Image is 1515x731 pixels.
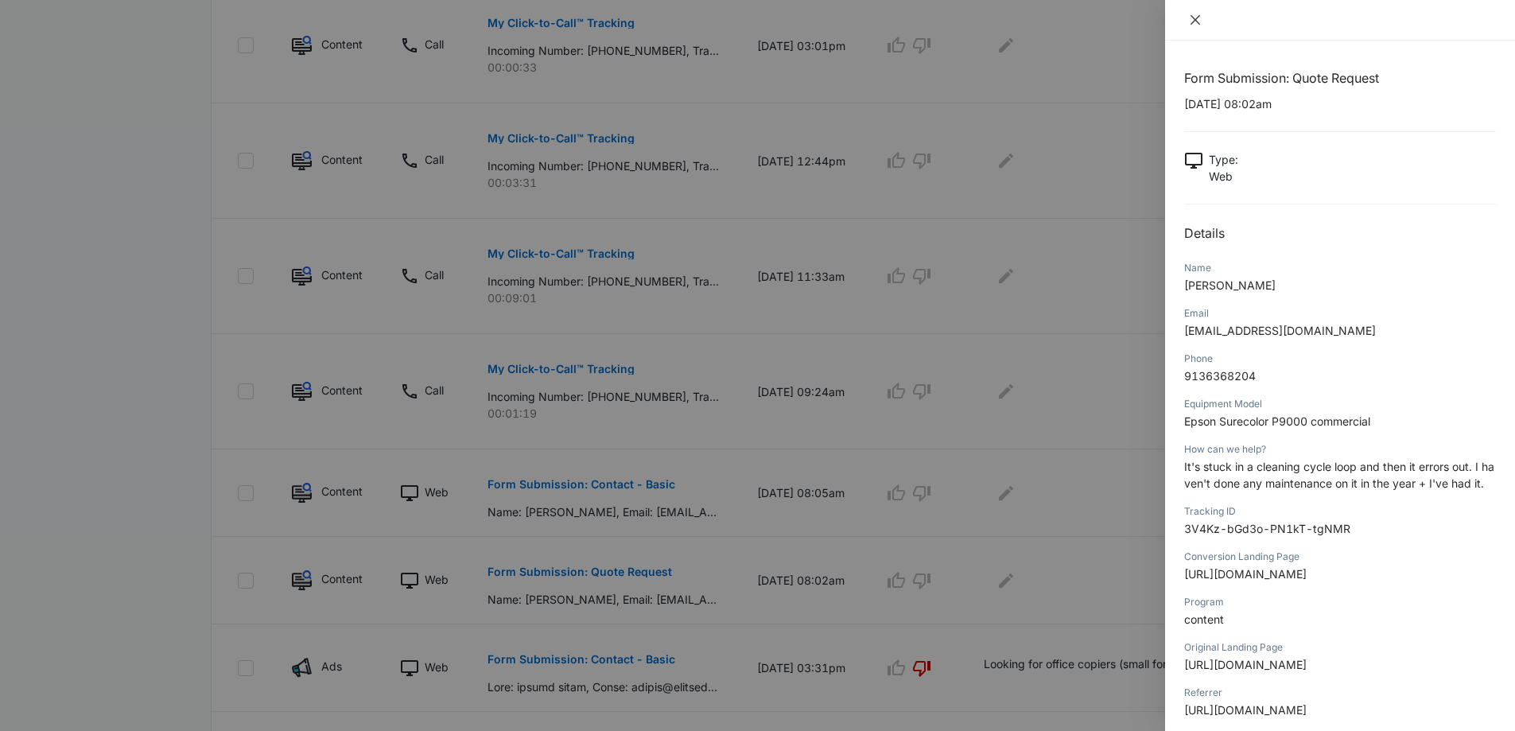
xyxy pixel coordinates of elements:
[1209,168,1238,185] p: Web
[1184,504,1496,519] div: Tracking ID
[1184,703,1307,717] span: [URL][DOMAIN_NAME]
[1184,442,1496,457] div: How can we help?
[1184,658,1307,671] span: [URL][DOMAIN_NAME]
[1184,352,1496,366] div: Phone
[1184,460,1494,490] span: It's stuck in a cleaning cycle loop and then it errors out. I haven't done any maintenance on it ...
[1184,224,1496,243] h2: Details
[1189,14,1202,26] span: close
[1184,261,1496,275] div: Name
[1184,686,1496,700] div: Referrer
[1184,397,1496,411] div: Equipment Model
[1184,595,1496,609] div: Program
[1184,13,1206,27] button: Close
[1184,324,1376,337] span: [EMAIL_ADDRESS][DOMAIN_NAME]
[1184,550,1496,564] div: Conversion Landing Page
[1184,612,1224,626] span: content
[1184,522,1350,535] span: 3V4Kz-bGd3o-PN1kT-tgNMR
[1184,567,1307,581] span: [URL][DOMAIN_NAME]
[1184,369,1256,383] span: 9136368204
[1209,151,1238,168] p: Type :
[1184,278,1276,292] span: [PERSON_NAME]
[1184,414,1370,428] span: Epson Surecolor P9000 commercial
[1184,640,1496,655] div: Original Landing Page
[1184,95,1496,112] p: [DATE] 08:02am
[1184,68,1496,87] h1: Form Submission: Quote Request
[1184,306,1496,321] div: Email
